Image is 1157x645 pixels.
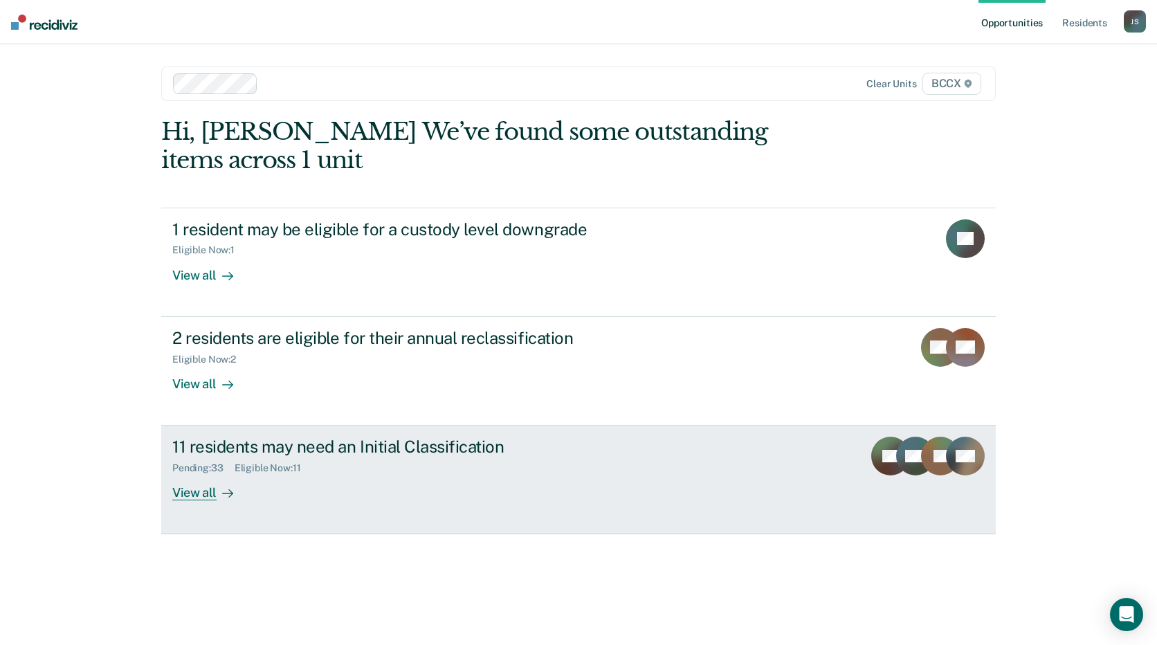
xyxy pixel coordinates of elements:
[866,78,917,90] div: Clear units
[1124,10,1146,33] div: J S
[11,15,78,30] img: Recidiviz
[922,73,981,95] span: BCCX
[161,426,996,534] a: 11 residents may need an Initial ClassificationPending:33Eligible Now:11View all
[172,244,246,256] div: Eligible Now : 1
[161,208,996,317] a: 1 resident may be eligible for a custody level downgradeEligible Now:1View all
[161,317,996,426] a: 2 residents are eligible for their annual reclassificationEligible Now:2View all
[172,437,658,457] div: 11 residents may need an Initial Classification
[172,219,658,239] div: 1 resident may be eligible for a custody level downgrade
[172,354,247,365] div: Eligible Now : 2
[161,118,829,174] div: Hi, [PERSON_NAME] We’ve found some outstanding items across 1 unit
[1124,10,1146,33] button: JS
[172,256,250,283] div: View all
[172,462,235,474] div: Pending : 33
[1110,598,1143,631] div: Open Intercom Messenger
[172,474,250,501] div: View all
[172,365,250,392] div: View all
[172,328,658,348] div: 2 residents are eligible for their annual reclassification
[235,462,312,474] div: Eligible Now : 11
